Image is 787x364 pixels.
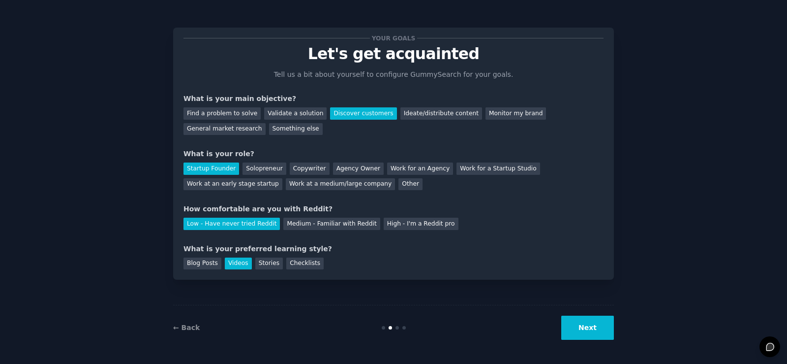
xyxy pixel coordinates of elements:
[387,163,453,175] div: Work for an Agency
[456,163,540,175] div: Work for a Startup Studio
[561,316,614,340] button: Next
[398,178,423,191] div: Other
[330,107,396,120] div: Discover customers
[183,149,604,159] div: What is your role?
[242,163,286,175] div: Solopreneur
[225,258,252,270] div: Videos
[370,33,417,43] span: Your goals
[183,107,261,120] div: Find a problem to solve
[283,218,380,230] div: Medium - Familiar with Reddit
[183,123,266,135] div: General market research
[290,163,330,175] div: Copywriter
[183,258,221,270] div: Blog Posts
[183,244,604,254] div: What is your preferred learning style?
[183,178,282,191] div: Work at an early stage startup
[384,218,458,230] div: High - I'm a Reddit pro
[400,107,482,120] div: Ideate/distribute content
[333,163,384,175] div: Agency Owner
[264,107,327,120] div: Validate a solution
[269,123,323,135] div: Something else
[183,45,604,63] p: Let's get acquainted
[183,204,604,214] div: How comfortable are you with Reddit?
[270,69,517,80] p: Tell us a bit about yourself to configure GummySearch for your goals.
[286,258,324,270] div: Checklists
[255,258,283,270] div: Stories
[183,163,239,175] div: Startup Founder
[173,324,200,331] a: ← Back
[485,107,546,120] div: Monitor my brand
[183,218,280,230] div: Low - Have never tried Reddit
[183,94,604,104] div: What is your main objective?
[286,178,395,191] div: Work at a medium/large company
